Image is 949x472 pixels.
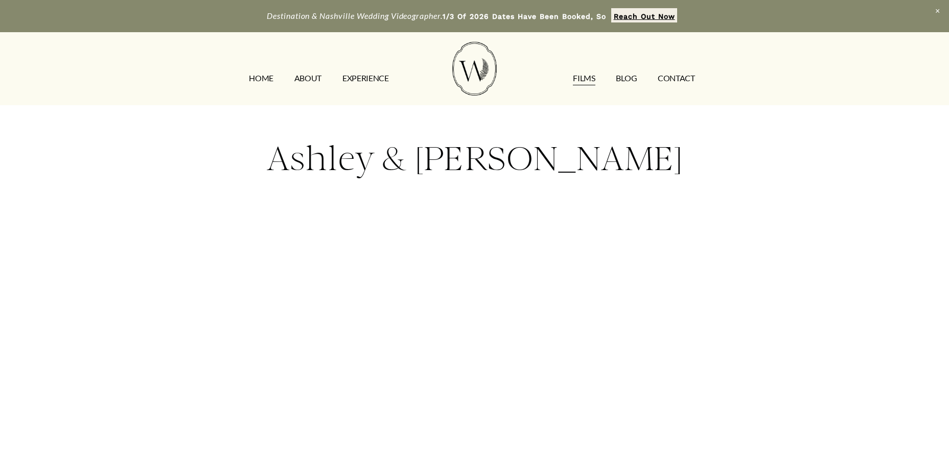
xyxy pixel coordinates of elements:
[573,70,595,86] a: FILMS
[294,70,321,86] a: ABOUT
[110,136,839,181] h2: Ashley & [PERSON_NAME]
[658,70,695,86] a: CONTACT
[616,70,637,86] a: Blog
[342,70,389,86] a: EXPERIENCE
[614,12,675,20] strong: Reach Out Now
[249,70,273,86] a: HOME
[452,42,496,96] img: Wild Fern Weddings
[611,8,677,22] a: Reach Out Now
